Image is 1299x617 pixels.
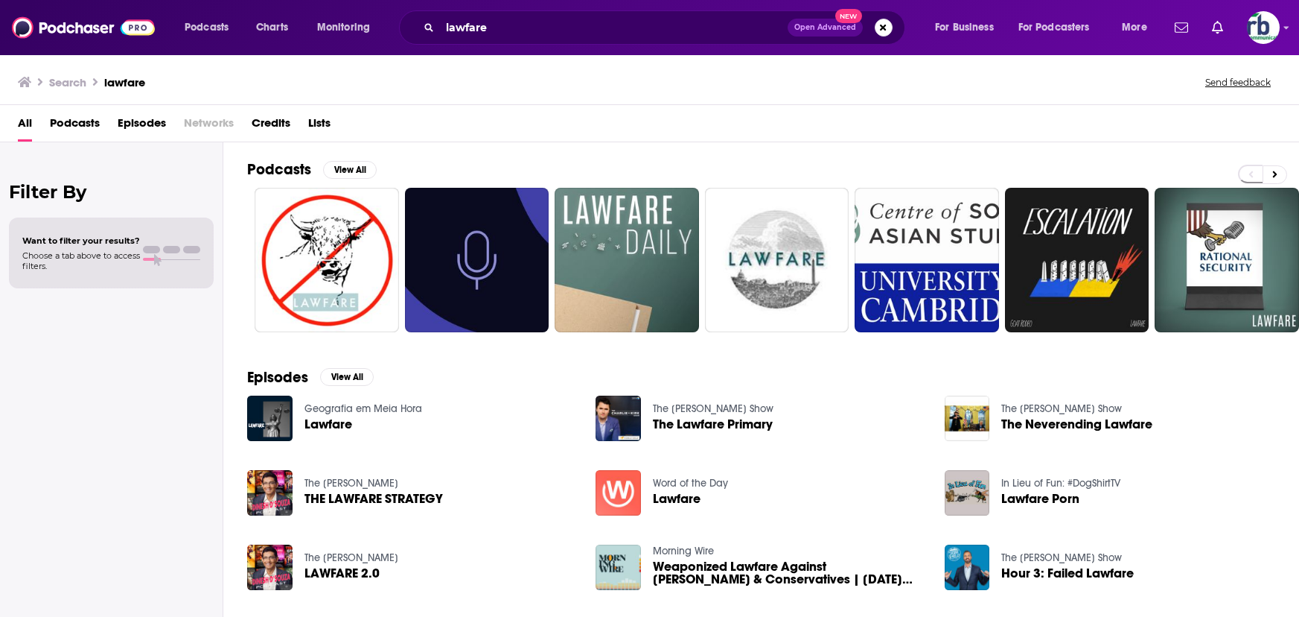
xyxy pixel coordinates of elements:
[304,477,398,490] a: The Dinesh D'Souza Podcast
[1247,11,1280,44] button: Show profile menu
[247,160,377,179] a: PodcastsView All
[22,250,140,271] span: Choose a tab above to access filters.
[304,567,380,580] a: LAWFARE 2.0
[184,111,234,142] span: Networks
[247,160,311,179] h2: Podcasts
[653,560,927,586] span: Weaponized Lawfare Against [PERSON_NAME] & Conservatives | [DATE] Extra
[1001,493,1079,505] a: Lawfare Porn
[653,418,773,431] a: The Lawfare Primary
[104,75,145,89] h3: lawfare
[320,368,374,386] button: View All
[1247,11,1280,44] span: Logged in as johannarb
[247,368,308,387] h2: Episodes
[794,24,856,31] span: Open Advanced
[118,111,166,142] a: Episodes
[304,551,398,564] a: The Dinesh D'Souza Podcast
[307,16,389,39] button: open menu
[653,560,927,586] a: Weaponized Lawfare Against Trump & Conservatives | Sunday Extra
[1018,17,1090,38] span: For Podcasters
[1201,76,1275,89] button: Send feedback
[22,235,140,246] span: Want to filter your results?
[304,418,352,431] a: Lawfare
[323,161,377,179] button: View All
[653,402,773,415] a: The Charlie Kirk Show
[1001,551,1122,564] a: The Jesse Kelly Show
[247,368,374,387] a: EpisodesView All
[945,470,990,516] img: Lawfare Porn
[50,111,100,142] a: Podcasts
[1206,15,1229,40] a: Show notifications dropdown
[945,396,990,441] img: The Neverending Lawfare
[945,545,990,590] img: Hour 3: Failed Lawfare
[18,111,32,142] a: All
[1009,16,1111,39] button: open menu
[653,545,714,557] a: Morning Wire
[252,111,290,142] a: Credits
[247,470,293,516] img: THE LAWFARE STRATEGY
[304,402,422,415] a: Geografia em Meia Hora
[1001,402,1122,415] a: The Charlie Kirk Show
[308,111,331,142] a: Lists
[1122,17,1147,38] span: More
[1247,11,1280,44] img: User Profile
[653,493,700,505] a: Lawfare
[247,396,293,441] img: Lawfare
[596,470,641,516] img: Lawfare
[596,545,641,590] img: Weaponized Lawfare Against Trump & Conservatives | Sunday Extra
[935,17,994,38] span: For Business
[256,17,288,38] span: Charts
[49,75,86,89] h3: Search
[1001,477,1120,490] a: In Lieu of Fun: #DogShirtTV
[596,396,641,441] img: The Lawfare Primary
[12,13,155,42] img: Podchaser - Follow, Share and Rate Podcasts
[246,16,297,39] a: Charts
[247,545,293,590] img: LAWFARE 2.0
[1111,16,1166,39] button: open menu
[185,17,229,38] span: Podcasts
[1001,418,1152,431] a: The Neverending Lawfare
[174,16,248,39] button: open menu
[788,19,863,37] button: Open AdvancedNew
[653,477,728,490] a: Word of the Day
[304,493,443,505] a: THE LAWFARE STRATEGY
[9,181,214,203] h2: Filter By
[1001,567,1134,580] a: Hour 3: Failed Lawfare
[925,16,1012,39] button: open menu
[413,10,919,45] div: Search podcasts, credits, & more...
[835,9,862,23] span: New
[317,17,370,38] span: Monitoring
[1169,15,1194,40] a: Show notifications dropdown
[440,16,788,39] input: Search podcasts, credits, & more...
